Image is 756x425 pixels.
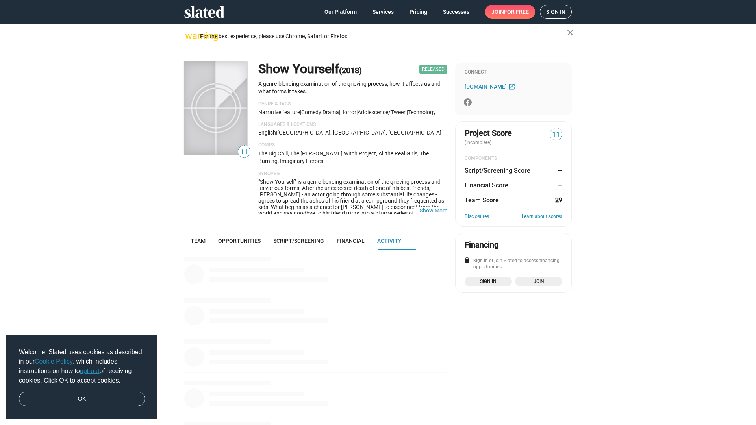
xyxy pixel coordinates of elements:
[340,109,356,115] span: Horror
[555,196,562,204] dd: 29
[80,368,100,374] a: opt-out
[407,109,408,115] span: |
[321,109,322,115] span: |
[258,101,447,107] p: Genre & Tags
[372,5,394,19] span: Services
[437,5,476,19] a: Successes
[330,231,371,250] a: Financial
[339,66,362,75] span: (2018)
[322,109,339,115] span: Drama
[419,65,447,74] span: Released
[465,128,512,139] span: Project Score
[508,83,515,90] mat-icon: open_in_new
[273,238,324,244] span: Script/Screening
[465,166,530,175] dt: Script/Screening Score
[200,31,567,42] div: For the best experience, please use Chrome, Safari, or Firefox.
[555,181,562,189] dd: —
[184,231,212,250] a: Team
[318,5,363,19] a: Our Platform
[6,335,157,419] div: cookieconsent
[465,69,562,76] div: Connect
[465,258,562,270] div: Sign in or join Slated to access financing opportunities.
[185,31,195,41] mat-icon: warning
[258,179,447,254] span: "Show Yourself" is a genre-bending examination of the grieving process and its various forms. Aft...
[555,166,562,175] dd: —
[403,5,434,19] a: Pricing
[371,231,408,250] a: Activity
[191,238,206,244] span: Team
[491,5,529,19] span: Join
[540,5,572,19] a: Sign in
[300,109,301,115] span: |
[443,5,469,19] span: Successes
[337,238,365,244] span: Financial
[19,392,145,407] a: dismiss cookie message
[463,257,471,264] mat-icon: lock
[522,214,562,220] a: Learn about scores
[356,109,358,115] span: |
[267,231,330,250] a: Script/Screening
[465,196,499,204] dt: Team Score
[324,5,357,19] span: Our Platform
[520,277,558,285] span: Join
[465,140,493,145] span: (incomplete)
[504,5,529,19] span: for free
[366,5,400,19] a: Services
[276,129,277,136] span: |
[465,277,512,286] a: Sign in
[258,171,447,177] p: Synopsis
[301,109,321,115] span: Comedy
[258,109,300,115] span: Narrative feature
[469,277,507,285] span: Sign in
[409,5,427,19] span: Pricing
[420,207,447,214] button: …Show More
[339,109,340,115] span: |
[408,109,436,115] span: technology
[258,80,447,95] p: A genre-blending examination of the grieving process, how it affects us and what forms it takes.
[258,150,447,164] p: The Big Chill, The [PERSON_NAME] Witch Project, All the Real Girls, The Burning, Imaginary Heroes
[258,122,447,128] p: Languages & Locations
[465,83,507,90] span: [DOMAIN_NAME]
[258,61,362,78] h1: Show Yourself
[277,129,441,136] span: [GEOGRAPHIC_DATA], [GEOGRAPHIC_DATA], [GEOGRAPHIC_DATA]
[465,214,489,220] a: Disclosures
[465,155,562,162] div: COMPONENTS
[465,181,508,189] dt: Financial Score
[19,347,145,385] span: Welcome! Slated uses cookies as described in our , which includes instructions on how to of recei...
[550,129,562,140] span: 11
[358,109,407,115] span: adolescence/tween
[238,147,250,157] span: 11
[485,5,535,19] a: Joinfor free
[465,240,498,250] div: Financing
[565,28,575,37] mat-icon: close
[258,142,447,148] p: Comps
[258,129,276,136] span: English
[218,238,261,244] span: Opportunities
[212,231,267,250] a: Opportunities
[377,238,402,244] span: Activity
[515,277,562,286] a: Join
[465,82,517,91] a: [DOMAIN_NAME]
[412,207,420,214] span: …
[35,358,73,365] a: Cookie Policy
[546,5,565,18] span: Sign in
